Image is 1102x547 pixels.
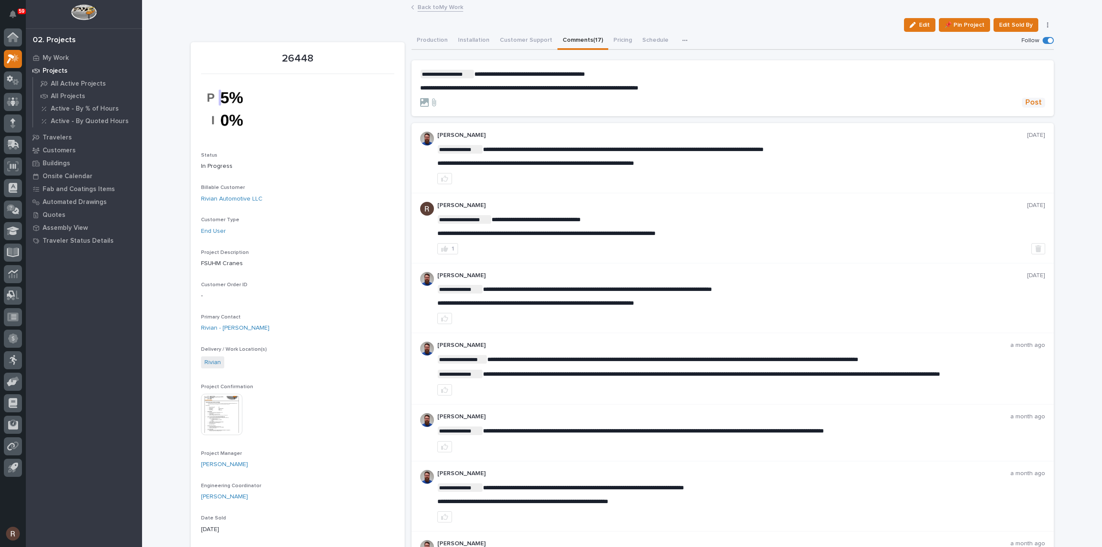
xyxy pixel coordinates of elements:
button: like this post [437,173,452,184]
button: Delete post [1031,243,1045,254]
p: 26448 [201,53,394,65]
button: Comments (17) [557,32,608,50]
a: Travelers [26,131,142,144]
p: [PERSON_NAME] [437,413,1010,420]
span: Date Sold [201,516,226,521]
div: 1 [452,246,454,252]
a: Assembly View [26,221,142,234]
a: Customers [26,144,142,157]
img: 6hTokn1ETDGPf9BPokIQ [420,413,434,427]
p: [PERSON_NAME] [437,470,1010,477]
p: [PERSON_NAME] [437,342,1010,349]
span: 📌 Pin Project [944,20,984,30]
a: Projects [26,64,142,77]
a: Active - By Quoted Hours [33,115,142,127]
a: Onsite Calendar [26,170,142,182]
a: Traveler Status Details [26,234,142,247]
button: like this post [437,313,452,324]
p: [PERSON_NAME] [437,272,1027,279]
span: Engineering Coordinator [201,483,261,488]
a: All Projects [33,90,142,102]
span: Edit Sold By [999,20,1033,30]
button: Customer Support [495,32,557,50]
button: Post [1022,98,1045,108]
div: 02. Projects [33,36,76,45]
img: 6hTokn1ETDGPf9BPokIQ [420,272,434,286]
button: users-avatar [4,525,22,543]
button: like this post [437,511,452,522]
span: Primary Contact [201,315,241,320]
a: Automated Drawings [26,195,142,208]
img: nwpdC-L7KRQmeeg6DfFMRWLsRH_Q6M8iHlbBrr_N6eU [201,79,266,139]
button: like this post [437,441,452,452]
p: Onsite Calendar [43,173,93,180]
p: Active - By % of Hours [51,105,119,113]
a: Rivian [204,358,221,367]
span: Billable Customer [201,185,245,190]
p: [DATE] [1027,132,1045,139]
span: Status [201,153,217,158]
button: Edit Sold By [994,18,1038,32]
button: 📌 Pin Project [939,18,990,32]
p: - [201,291,394,300]
a: All Active Projects [33,77,142,90]
p: [DATE] [1027,272,1045,279]
p: a month ago [1010,413,1045,420]
a: My Work [26,51,142,64]
p: Travelers [43,134,72,142]
span: Project Manager [201,451,242,456]
span: Customer Order ID [201,282,248,287]
img: 6hTokn1ETDGPf9BPokIQ [420,132,434,145]
a: Rivian - [PERSON_NAME] [201,324,269,333]
span: Delivery / Work Location(s) [201,347,267,352]
p: Customers [43,147,76,155]
button: Edit [904,18,935,32]
p: All Projects [51,93,85,100]
p: a month ago [1010,470,1045,477]
a: Buildings [26,157,142,170]
p: All Active Projects [51,80,106,88]
p: Projects [43,67,68,75]
p: Automated Drawings [43,198,107,206]
p: My Work [43,54,69,62]
p: [DATE] [1027,202,1045,209]
p: Active - By Quoted Hours [51,117,129,125]
button: Notifications [4,5,22,23]
p: Assembly View [43,224,88,232]
a: [PERSON_NAME] [201,492,248,501]
a: Active - By % of Hours [33,102,142,114]
button: Schedule [637,32,674,50]
button: Production [412,32,453,50]
div: Notifications59 [11,10,22,24]
p: In Progress [201,162,394,171]
p: 59 [19,8,25,14]
span: Edit [919,21,930,29]
p: FSUHM Cranes [201,259,394,268]
p: Buildings [43,160,70,167]
span: Post [1025,98,1042,108]
a: Back toMy Work [418,2,463,12]
p: [PERSON_NAME] [437,202,1027,209]
img: 6hTokn1ETDGPf9BPokIQ [420,342,434,355]
p: [PERSON_NAME] [437,132,1027,139]
p: a month ago [1010,342,1045,349]
button: 1 [437,243,458,254]
img: 6hTokn1ETDGPf9BPokIQ [420,470,434,484]
span: Customer Type [201,217,239,223]
p: Follow [1022,37,1039,44]
img: AATXAJzQ1Gz112k1-eEngwrIHvmFm-wfF_dy1drktBUI=s96-c [420,202,434,216]
button: like this post [437,384,452,396]
p: Traveler Status Details [43,237,114,245]
p: Quotes [43,211,65,219]
button: Installation [453,32,495,50]
button: Pricing [608,32,637,50]
img: Workspace Logo [71,4,96,20]
a: [PERSON_NAME] [201,460,248,469]
a: Quotes [26,208,142,221]
p: Fab and Coatings Items [43,185,115,193]
p: [DATE] [201,525,394,534]
a: End User [201,227,226,236]
a: Fab and Coatings Items [26,182,142,195]
span: Project Description [201,250,249,255]
span: Project Confirmation [201,384,253,389]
